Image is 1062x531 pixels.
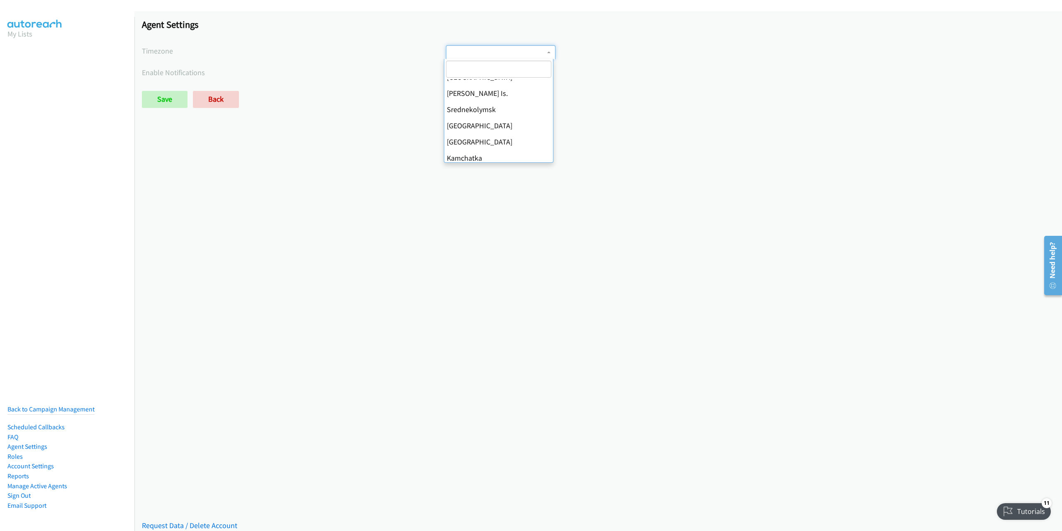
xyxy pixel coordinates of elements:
[7,433,18,441] a: FAQ
[1038,232,1062,299] iframe: Resource Center
[992,495,1056,525] iframe: Checklist
[7,453,23,460] a: Roles
[7,472,29,480] a: Reports
[444,85,553,101] li: [PERSON_NAME] Is.
[444,134,553,150] li: [GEOGRAPHIC_DATA]
[142,67,446,78] label: Enable Notifications
[7,492,31,499] a: Sign Out
[444,117,553,134] li: [GEOGRAPHIC_DATA]
[7,423,65,431] a: Scheduled Callbacks
[7,29,32,39] a: My Lists
[142,91,188,108] input: Save
[444,101,553,117] li: Srednekolymsk
[7,405,95,413] a: Back to Campaign Management
[7,482,67,490] a: Manage Active Agents
[142,521,237,530] a: Request Data / Delete Account
[142,19,1055,30] h1: Agent Settings
[444,150,553,166] li: Kamchatka
[7,462,54,470] a: Account Settings
[193,91,239,108] a: Back
[7,443,47,450] a: Agent Settings
[7,502,46,509] a: Email Support
[142,45,446,56] label: Timezone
